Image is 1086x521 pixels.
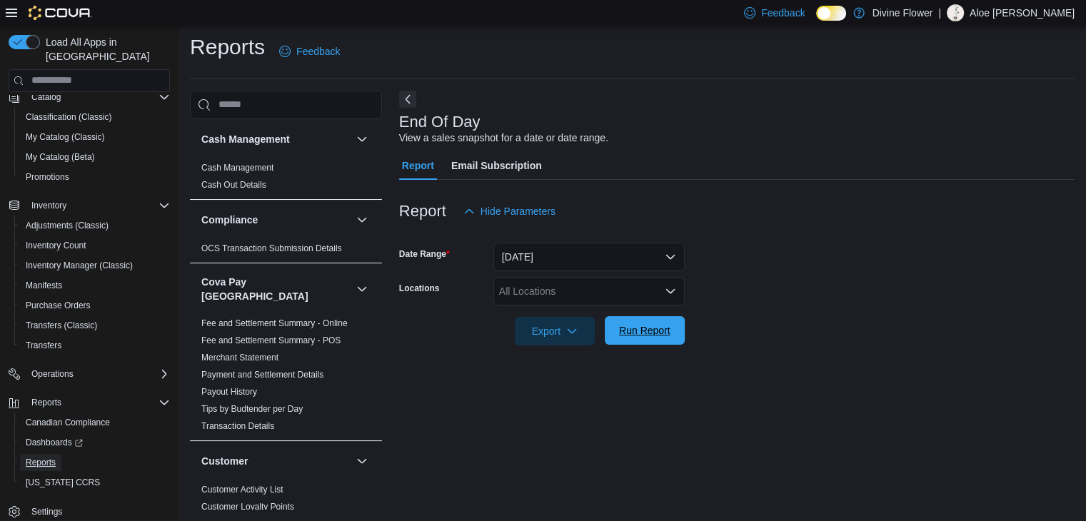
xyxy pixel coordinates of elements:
span: Fee and Settlement Summary - Online [201,318,348,329]
a: [US_STATE] CCRS [20,474,106,491]
span: Feedback [296,44,340,59]
p: Divine Flower [872,4,932,21]
span: Settings [31,506,62,517]
button: Transfers [14,335,176,355]
button: Cova Pay [GEOGRAPHIC_DATA] [353,280,371,298]
span: Cash Management [201,162,273,173]
span: Payment and Settlement Details [201,369,323,380]
h3: Cova Pay [GEOGRAPHIC_DATA] [201,275,351,303]
div: Cova Pay [GEOGRAPHIC_DATA] [190,315,382,440]
img: Cova [29,6,92,20]
span: My Catalog (Beta) [26,151,95,163]
div: Aloe Samuels [947,4,964,21]
span: Feedback [761,6,805,20]
button: My Catalog (Classic) [14,127,176,147]
a: Payout History [201,387,257,397]
span: Fee and Settlement Summary - POS [201,335,341,346]
button: Transfers (Classic) [14,315,176,335]
span: Washington CCRS [20,474,170,491]
span: [US_STATE] CCRS [26,477,100,488]
button: [US_STATE] CCRS [14,472,176,492]
span: Export [523,317,586,345]
button: My Catalog (Beta) [14,147,176,167]
button: Compliance [201,213,351,227]
a: Transfers [20,337,67,354]
span: Customer Loyalty Points [201,501,294,512]
input: Dark Mode [816,6,846,21]
a: Fee and Settlement Summary - POS [201,335,341,345]
span: OCS Transaction Submission Details [201,243,342,254]
button: Reports [14,452,176,472]
span: Reports [26,394,170,411]
span: Tips by Budtender per Day [201,403,303,415]
span: Dashboards [20,434,170,451]
span: My Catalog (Beta) [20,148,170,166]
label: Locations [399,283,440,294]
span: Canadian Compliance [20,414,170,431]
button: Operations [26,365,79,383]
span: Inventory Count [26,240,86,251]
button: Purchase Orders [14,295,176,315]
span: Reports [31,397,61,408]
h3: Customer [201,454,248,468]
span: Dashboards [26,437,83,448]
span: Manifests [26,280,62,291]
a: Purchase Orders [20,297,96,314]
button: Export [515,317,595,345]
span: My Catalog (Classic) [26,131,105,143]
h3: End Of Day [399,113,481,131]
h3: Report [399,203,446,220]
a: Cash Management [201,163,273,173]
button: Canadian Compliance [14,413,176,433]
span: Transfers (Classic) [26,320,97,331]
a: Transfers (Classic) [20,317,103,334]
span: Load All Apps in [GEOGRAPHIC_DATA] [40,35,170,64]
button: Adjustments (Classic) [14,216,176,236]
span: Transfers [26,340,61,351]
button: Customer [353,452,371,470]
button: Cash Management [353,131,371,148]
label: Date Range [399,248,450,260]
span: Inventory [26,197,170,214]
button: Reports [3,393,176,413]
h1: Reports [190,33,265,61]
a: Fee and Settlement Summary - Online [201,318,348,328]
a: Customer Loyalty Points [201,502,294,512]
a: OCS Transaction Submission Details [201,243,342,253]
button: Open list of options [665,285,676,297]
p: | [938,4,941,21]
span: Run Report [619,323,670,338]
span: Purchase Orders [26,300,91,311]
a: Merchant Statement [201,353,278,363]
a: Inventory Count [20,237,92,254]
button: Compliance [353,211,371,228]
span: Hide Parameters [481,204,555,218]
button: [DATE] [493,243,685,271]
a: My Catalog (Classic) [20,128,111,146]
span: Adjustments (Classic) [26,220,109,231]
a: Customer Activity List [201,485,283,495]
button: Cash Management [201,132,351,146]
button: Operations [3,364,176,384]
a: Payment and Settlement Details [201,370,323,380]
button: Reports [26,394,67,411]
button: Inventory [3,196,176,216]
a: Classification (Classic) [20,108,118,126]
span: Promotions [26,171,69,183]
span: Catalog [31,91,61,103]
span: Transfers [20,337,170,354]
button: Hide Parameters [458,197,561,226]
p: Aloe [PERSON_NAME] [970,4,1075,21]
span: Transfers (Classic) [20,317,170,334]
span: Classification (Classic) [20,108,170,126]
div: View a sales snapshot for a date or date range. [399,131,608,146]
span: Purchase Orders [20,297,170,314]
a: Adjustments (Classic) [20,217,114,234]
button: Inventory Manager (Classic) [14,256,176,275]
a: Settings [26,503,68,520]
span: Promotions [20,168,170,186]
button: Promotions [14,167,176,187]
h3: Cash Management [201,132,290,146]
span: Reports [26,457,56,468]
